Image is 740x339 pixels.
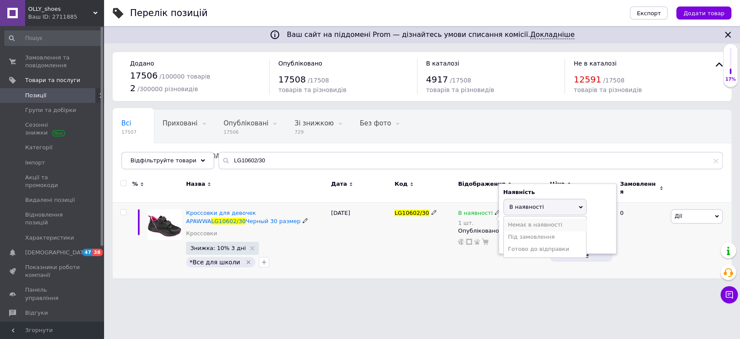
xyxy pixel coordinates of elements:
button: Експорт [630,7,668,20]
span: 12591 [574,74,601,85]
span: Характеристики [25,234,74,242]
div: [DATE] [329,203,392,278]
span: товарів та різновидів [426,86,494,93]
span: 17506 [130,70,158,81]
span: Видалені позиції [25,196,75,204]
div: Перелік позицій [130,9,208,18]
div: Босоніжки, Сандалії, Жіночі босоніжки, В наявності [113,143,264,176]
span: 17506 [224,129,269,135]
span: Імпорт [25,159,45,167]
div: Ваш ID: 2711885 [28,13,104,21]
span: LG10602/30 [394,210,429,216]
span: Черный 30 размер [246,218,300,224]
span: Кроссовки для девочек APAWWA [186,210,256,224]
div: Опубліковано [458,227,546,235]
span: Відображення [458,180,505,188]
div: 0 [615,203,668,278]
span: / 17508 [603,77,624,84]
span: Додати товар [683,10,724,16]
span: Зі знижкою [294,119,333,127]
span: В наявності [509,204,544,210]
input: Пошук по назві позиції, артикулу і пошуковим запитам [218,152,723,169]
span: Знижка: 10% 3 дні [190,245,246,251]
li: Немає в наявності [504,219,586,231]
div: 17% [724,76,737,82]
span: Експорт [637,10,661,16]
span: / 17508 [450,77,471,84]
span: 2 [130,83,136,93]
span: / 300000 різновидів [137,86,198,92]
input: Пошук [4,30,102,46]
span: Акції та промокоди [25,174,80,189]
img: Кроссовки для девочек APAWWA LG10602/30 Черный 30 размер [147,209,182,240]
span: LG10602/30 [211,218,246,224]
span: Додано [130,60,154,67]
span: Всі [121,119,131,127]
span: Відгуки [25,309,48,317]
span: Без фото [360,119,391,127]
li: Під замовлення [504,231,586,243]
span: Сезонні знижки [25,121,80,137]
span: 17508 [278,74,306,85]
span: 4917 [426,74,448,85]
span: Товари та послуги [25,76,80,84]
div: Наявність [503,188,612,196]
button: Чат з покупцем [720,286,738,303]
span: % [132,180,138,188]
svg: Видалити мітку [245,259,252,266]
span: Відновлення позицій [25,211,80,227]
span: товарів та різновидів [278,86,346,93]
span: Позиції [25,92,46,99]
span: / 17508 [308,77,329,84]
span: В наявності [458,210,493,219]
li: Готово до відправки [504,243,586,255]
span: Замовлення [620,180,657,196]
a: Докладніше [530,30,574,39]
span: Опубліковані [224,119,269,127]
svg: Закрити [723,30,733,40]
span: Дата [331,180,347,188]
div: 1 шт. [458,220,501,226]
span: Відфільтруйте товари [130,157,196,164]
span: [DEMOGRAPHIC_DATA] [25,249,89,257]
span: Групи та добірки [25,106,76,114]
span: *Все для школи [189,259,240,266]
span: Босоніжки, [GEOGRAPHIC_DATA], Ж... [121,152,247,160]
span: 38 [92,249,102,256]
span: / 100000 товарів [160,73,210,80]
a: Кроссовки [186,230,217,237]
button: Додати товар [676,7,731,20]
span: Категорії [25,144,52,151]
a: Кроссовки для девочек APAWWALG10602/30Черный 30 размер [186,210,300,224]
span: Ціна [550,180,564,188]
span: Приховані [163,119,198,127]
span: Назва [186,180,205,188]
span: Опубліковано [278,60,323,67]
span: 47 [82,249,92,256]
span: Панель управління [25,286,80,302]
span: Не в каталозі [574,60,616,67]
span: В каталозі [426,60,460,67]
span: Код [394,180,407,188]
span: товарів та різновидів [574,86,642,93]
span: Замовлення та повідомлення [25,54,80,69]
span: Дії [675,213,682,219]
span: 17507 [121,129,137,135]
span: Показники роботи компанії [25,263,80,279]
span: 729 [294,129,333,135]
span: OLLY_shoes [28,5,93,13]
span: Ваш сайт на піддомені Prom — дізнайтесь умови списання комісії. [287,30,575,39]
